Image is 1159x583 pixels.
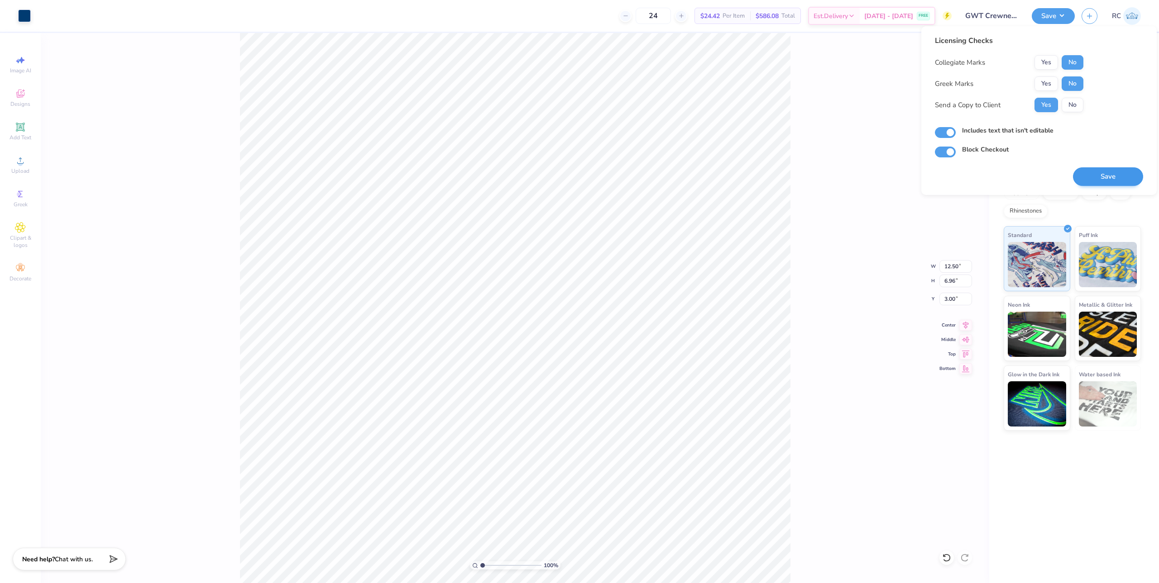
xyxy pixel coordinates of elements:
span: Est. Delivery [814,11,848,21]
div: Greek Marks [935,79,973,89]
input: Untitled Design [958,7,1025,25]
img: Standard [1008,242,1066,287]
span: Designs [10,100,30,108]
span: $24.42 [700,11,720,21]
span: $586.08 [756,11,779,21]
button: Yes [1034,55,1058,70]
input: – – [636,8,671,24]
span: Neon Ink [1008,300,1030,309]
button: No [1062,98,1083,112]
label: Block Checkout [962,145,1009,154]
div: Licensing Checks [935,35,1083,46]
span: Clipart & logos [5,234,36,249]
div: Send a Copy to Client [935,100,1001,110]
span: FREE [919,13,928,19]
span: Center [939,322,956,328]
span: Add Text [10,134,31,141]
span: Greek [14,201,28,208]
span: [DATE] - [DATE] [864,11,913,21]
div: Rhinestones [1004,204,1048,218]
span: Upload [11,167,29,175]
img: Rio Cabojoc [1123,7,1141,25]
a: RC [1112,7,1141,25]
span: RC [1112,11,1121,21]
button: Yes [1034,76,1058,91]
span: Metallic & Glitter Ink [1079,300,1132,309]
button: Save [1073,167,1143,186]
img: Glow in the Dark Ink [1008,381,1066,427]
button: Yes [1034,98,1058,112]
img: Water based Ink [1079,381,1137,427]
button: No [1062,76,1083,91]
span: Total [781,11,795,21]
span: Top [939,351,956,357]
span: Puff Ink [1079,230,1098,240]
button: No [1062,55,1083,70]
span: Glow in the Dark Ink [1008,370,1059,379]
span: Image AI [10,67,31,74]
span: Chat with us. [55,555,93,564]
span: Bottom [939,365,956,372]
div: Collegiate Marks [935,57,985,68]
span: Water based Ink [1079,370,1121,379]
strong: Need help? [22,555,55,564]
span: Middle [939,337,956,343]
span: Per Item [723,11,745,21]
label: Includes text that isn't editable [962,126,1054,135]
img: Metallic & Glitter Ink [1079,312,1137,357]
span: Standard [1008,230,1032,240]
img: Neon Ink [1008,312,1066,357]
span: 100 % [544,561,558,569]
button: Save [1032,8,1075,24]
span: Decorate [10,275,31,282]
img: Puff Ink [1079,242,1137,287]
